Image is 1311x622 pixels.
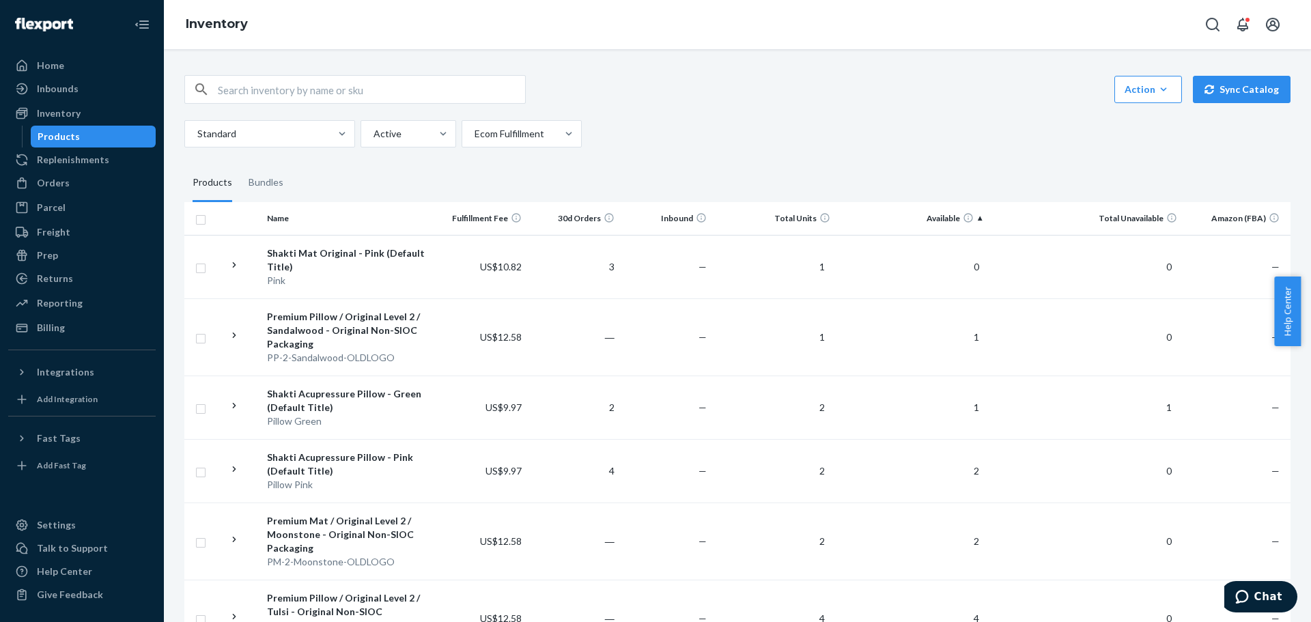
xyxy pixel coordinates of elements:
[175,5,259,44] ol: breadcrumbs
[128,11,156,38] button: Close Navigation
[15,18,73,31] img: Flexport logo
[37,176,70,190] div: Orders
[267,274,429,287] div: Pink
[1259,11,1286,38] button: Open account menu
[262,202,435,235] th: Name
[485,465,522,477] span: US$9.97
[37,272,73,285] div: Returns
[267,246,429,274] div: Shakti Mat Original - Pink (Default Title)
[8,149,156,171] a: Replenishments
[8,55,156,76] a: Home
[8,172,156,194] a: Orders
[990,202,1183,235] th: Total Unavailable
[218,76,525,103] input: Search inventory by name or sku
[699,331,707,343] span: —
[8,102,156,124] a: Inventory
[1271,331,1280,343] span: —
[527,235,619,298] td: 3
[968,465,985,477] span: 2
[480,535,522,547] span: US$12.58
[527,376,619,439] td: 2
[8,292,156,314] a: Reporting
[37,201,66,214] div: Parcel
[8,221,156,243] a: Freight
[699,401,707,413] span: —
[37,518,76,532] div: Settings
[527,439,619,503] td: 4
[968,331,985,343] span: 1
[8,197,156,218] a: Parcel
[8,427,156,449] button: Fast Tags
[196,127,197,141] input: Standard
[37,107,81,120] div: Inventory
[814,401,830,413] span: 2
[8,584,156,606] button: Give Feedback
[1199,11,1226,38] button: Open Search Box
[37,460,86,471] div: Add Fast Tag
[267,555,429,569] div: PM-2-Moonstone-OLDLOGO
[249,164,283,202] div: Bundles
[1271,401,1280,413] span: —
[814,535,830,547] span: 2
[527,503,619,580] td: ―
[1161,261,1177,272] span: 0
[1161,401,1177,413] span: 1
[186,16,248,31] a: Inventory
[37,296,83,310] div: Reporting
[267,310,429,351] div: Premium Pillow / Original Level 2 / Sandalwood - Original Non-SIOC Packaging
[1125,83,1172,96] div: Action
[699,261,707,272] span: —
[267,414,429,428] div: Pillow Green
[814,331,830,343] span: 1
[1114,76,1182,103] button: Action
[37,565,92,578] div: Help Center
[8,244,156,266] a: Prep
[8,388,156,410] a: Add Integration
[37,321,65,335] div: Billing
[1229,11,1256,38] button: Open notifications
[267,514,429,555] div: Premium Mat / Original Level 2 / Moonstone - Original Non-SIOC Packaging
[267,451,429,478] div: Shakti Acupressure Pillow - Pink (Default Title)
[8,455,156,477] a: Add Fast Tag
[1271,261,1280,272] span: —
[1224,581,1297,615] iframe: Opens a widget where you can chat to one of our agents
[37,393,98,405] div: Add Integration
[1193,76,1291,103] button: Sync Catalog
[8,268,156,289] a: Returns
[8,78,156,100] a: Inbounds
[620,202,712,235] th: Inbound
[712,202,836,235] th: Total Units
[968,535,985,547] span: 2
[814,261,830,272] span: 1
[480,331,522,343] span: US$12.58
[38,130,80,143] div: Products
[267,387,429,414] div: Shakti Acupressure Pillow - Green (Default Title)
[8,537,156,559] button: Talk to Support
[8,514,156,536] a: Settings
[435,202,527,235] th: Fulfillment Fee
[372,127,373,141] input: Active
[1271,535,1280,547] span: —
[8,317,156,339] a: Billing
[37,541,108,555] div: Talk to Support
[968,401,985,413] span: 1
[193,164,232,202] div: Products
[699,465,707,477] span: —
[814,465,830,477] span: 2
[1183,202,1291,235] th: Amazon (FBA)
[37,59,64,72] div: Home
[8,361,156,383] button: Integrations
[37,365,94,379] div: Integrations
[527,202,619,235] th: 30d Orders
[267,351,429,365] div: PP-2-Sandalwood-OLDLOGO
[31,126,156,147] a: Products
[699,535,707,547] span: —
[1161,535,1177,547] span: 0
[1274,277,1301,346] button: Help Center
[37,225,70,239] div: Freight
[267,478,429,492] div: Pillow Pink
[37,432,81,445] div: Fast Tags
[485,401,522,413] span: US$9.97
